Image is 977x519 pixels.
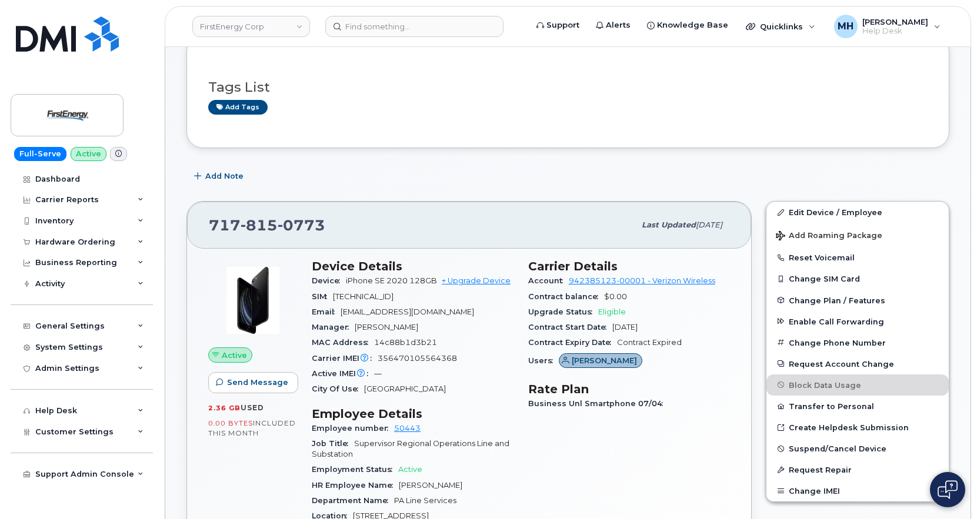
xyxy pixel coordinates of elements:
span: [DATE] [696,220,722,229]
span: Contract Start Date [528,323,612,332]
span: Enable Call Forwarding [789,317,884,326]
a: + Upgrade Device [442,276,511,285]
span: Add Note [205,170,244,182]
span: Support [546,19,579,31]
span: Device [312,276,346,285]
span: [PERSON_NAME] [572,355,637,366]
span: used [241,403,264,412]
button: Add Note [186,166,254,187]
span: Contract Expiry Date [528,338,617,347]
span: 14c88b1d3b21 [374,338,437,347]
a: [PERSON_NAME] [559,356,643,365]
span: Help Desk [862,26,928,36]
span: iPhone SE 2020 128GB [346,276,437,285]
div: Melissa Hoye [826,15,949,38]
img: image20231002-3703462-2fle3a.jpeg [218,265,288,336]
h3: Carrier Details [528,259,731,273]
button: Change Phone Number [766,332,949,353]
span: Manager [312,323,355,332]
span: 2.36 GB [208,404,241,412]
span: Knowledge Base [657,19,728,31]
span: Active [222,350,247,361]
button: Enable Call Forwarding [766,311,949,332]
span: Add Roaming Package [776,231,882,242]
span: [DATE] [612,323,638,332]
button: Add Roaming Package [766,223,949,247]
h3: Tags List [208,80,928,95]
span: City Of Use [312,384,364,393]
span: 356470105564368 [378,354,457,363]
span: [EMAIL_ADDRESS][DOMAIN_NAME] [341,307,474,316]
button: Request Account Change [766,353,949,374]
a: Edit Device / Employee [766,202,949,223]
span: Active [398,465,422,474]
span: Upgrade Status [528,307,598,316]
button: Change Plan / Features [766,290,949,311]
span: Department Name [312,496,394,505]
span: MH [838,19,853,34]
button: Send Message [208,372,298,393]
span: PA Line Services [394,496,456,505]
span: Change Plan / Features [789,296,885,304]
a: Alerts [588,14,639,37]
button: Transfer to Personal [766,396,949,417]
span: — [374,369,382,378]
span: Email [312,307,341,316]
span: Job Title [312,439,354,448]
span: [PERSON_NAME] [399,481,462,490]
span: Carrier IMEI [312,354,378,363]
span: 0.00 Bytes [208,419,253,427]
span: HR Employee Name [312,481,399,490]
span: Eligible [598,307,626,316]
a: 50443 [394,424,421,433]
a: Create Helpdesk Submission [766,417,949,438]
a: Knowledge Base [639,14,736,37]
span: Business Unl Smartphone 07/04 [528,399,669,408]
button: Suspend/Cancel Device [766,438,949,459]
span: Account [528,276,569,285]
button: Change SIM Card [766,268,949,289]
a: Support [528,14,588,37]
button: Change IMEI [766,480,949,501]
span: Contract Expired [617,338,682,347]
input: Find something... [325,16,503,37]
span: Employee number [312,424,394,433]
h3: Device Details [312,259,514,273]
span: Suspend/Cancel Device [789,444,886,453]
button: Request Repair [766,459,949,480]
span: [PERSON_NAME] [355,323,418,332]
span: Quicklinks [760,22,803,31]
span: Send Message [227,377,288,388]
span: MAC Address [312,338,374,347]
h3: Rate Plan [528,382,731,396]
span: Alerts [606,19,631,31]
span: $0.00 [604,292,627,301]
span: Contract balance [528,292,604,301]
span: Last updated [642,220,696,229]
button: Block Data Usage [766,374,949,396]
span: Supervisor Regional Operations Line and Substation [312,439,509,458]
span: [PERSON_NAME] [862,17,928,26]
button: Reset Voicemail [766,247,949,268]
span: Active IMEI [312,369,374,378]
a: 942385123-00001 - Verizon Wireless [569,276,715,285]
a: FirstEnergy Corp [192,16,310,37]
span: [GEOGRAPHIC_DATA] [364,384,446,393]
img: Open chat [938,480,958,499]
span: 717 [209,216,325,234]
span: Employment Status [312,465,398,474]
span: [TECHNICAL_ID] [333,292,394,301]
h3: Employee Details [312,407,514,421]
a: Add tags [208,100,268,115]
span: SIM [312,292,333,301]
span: 815 [241,216,278,234]
div: Quicklinks [738,15,823,38]
span: Users [528,356,559,365]
span: 0773 [278,216,325,234]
